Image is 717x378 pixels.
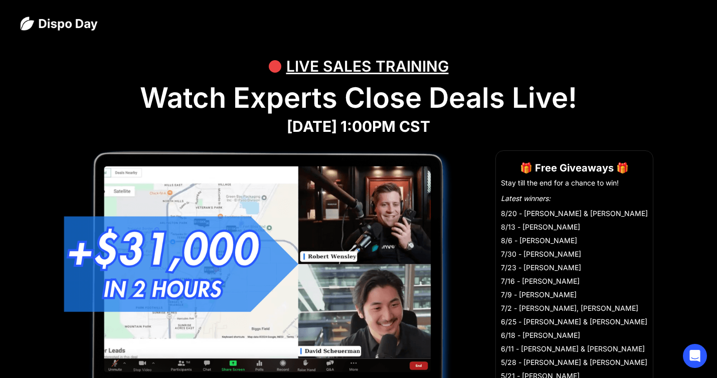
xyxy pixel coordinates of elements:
strong: 🎁 Free Giveaways 🎁 [520,162,629,174]
div: LIVE SALES TRAINING [286,51,449,81]
li: Stay till the end for a chance to win! [501,178,648,188]
em: Latest winners: [501,194,551,203]
div: Open Intercom Messenger [683,344,707,368]
strong: [DATE] 1:00PM CST [287,117,430,135]
h1: Watch Experts Close Deals Live! [20,81,697,115]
